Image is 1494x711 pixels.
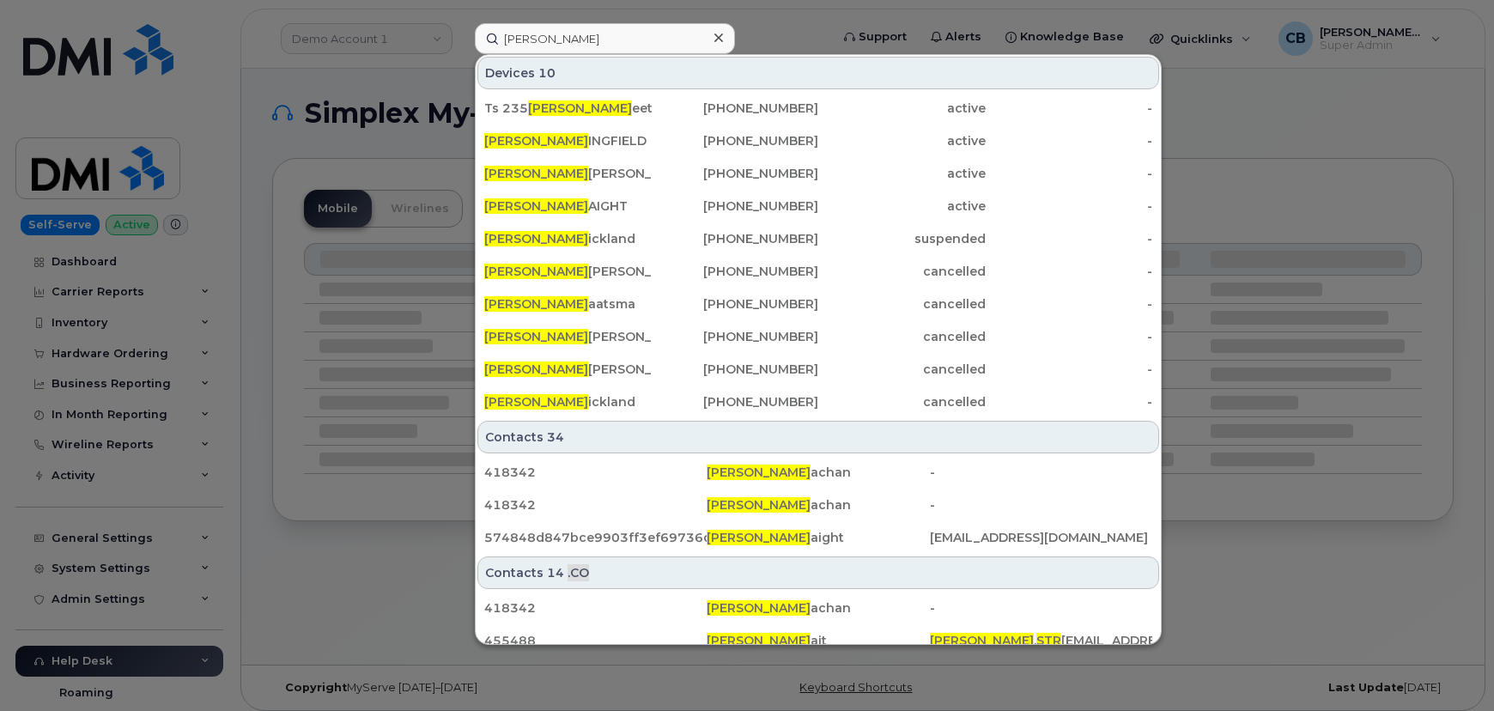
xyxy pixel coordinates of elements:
div: ait [707,632,929,649]
a: [PERSON_NAME][PERSON_NAME][PHONE_NUMBER]cancelled- [477,321,1159,352]
div: - [986,197,1153,215]
div: suspended [818,230,986,247]
div: cancelled [818,393,986,410]
div: 418342 [484,496,707,513]
div: [PERSON_NAME] [484,361,652,378]
div: - [986,361,1153,378]
span: [PERSON_NAME] [707,530,811,545]
a: 455488[PERSON_NAME]ait[PERSON_NAME].STR[EMAIL_ADDRESS][PERSON_NAME][DOMAIN_NAME] [477,625,1159,656]
div: [PHONE_NUMBER] [652,263,819,280]
a: Ts 235[PERSON_NAME]eet[PHONE_NUMBER]active- [477,93,1159,124]
span: .CO [568,564,589,581]
div: [PHONE_NUMBER] [652,100,819,117]
div: [PHONE_NUMBER] [652,132,819,149]
div: active [818,197,986,215]
span: [PERSON_NAME] [528,100,632,116]
div: cancelled [818,361,986,378]
a: [PERSON_NAME][PERSON_NAME][PHONE_NUMBER]active- [477,158,1159,189]
span: 14 [547,564,564,581]
div: AIGHT [484,197,652,215]
div: - [986,165,1153,182]
a: 418342[PERSON_NAME]achan- [477,457,1159,488]
div: INGFIELD [484,132,652,149]
span: [PERSON_NAME] [484,198,588,214]
span: [PERSON_NAME] [707,633,811,648]
a: 418342[PERSON_NAME]achan- [477,489,1159,520]
span: [PERSON_NAME] [484,394,588,410]
div: aight [707,529,929,546]
div: [PHONE_NUMBER] [652,165,819,182]
div: [PERSON_NAME] [484,263,652,280]
span: [PERSON_NAME] [484,362,588,377]
div: cancelled [818,295,986,313]
a: 418342[PERSON_NAME]achan- [477,592,1159,623]
span: [PERSON_NAME] [707,497,811,513]
a: [PERSON_NAME][PERSON_NAME][PHONE_NUMBER]cancelled- [477,256,1159,287]
a: [PERSON_NAME][PERSON_NAME][PHONE_NUMBER]cancelled- [477,354,1159,385]
div: - [930,599,1152,617]
span: [PERSON_NAME] [707,600,811,616]
span: [PERSON_NAME] [484,296,588,312]
div: - [986,230,1153,247]
div: active [818,165,986,182]
div: - [986,393,1153,410]
span: [PERSON_NAME] [484,264,588,279]
div: 418342 [484,464,707,481]
a: 574848d847bce9903ff3ef69736d437d[PERSON_NAME]aight[EMAIL_ADDRESS][DOMAIN_NAME] [477,522,1159,553]
div: Contacts [477,421,1159,453]
span: 10 [538,64,556,82]
div: - [986,295,1153,313]
div: . [EMAIL_ADDRESS][PERSON_NAME][DOMAIN_NAME] [930,632,1152,649]
span: [PERSON_NAME] [707,465,811,480]
div: 418342 [484,599,707,617]
div: cancelled [818,263,986,280]
div: 455488 [484,632,707,649]
div: [PHONE_NUMBER] [652,295,819,313]
div: [PHONE_NUMBER] [652,361,819,378]
div: Contacts [477,556,1159,589]
div: [PERSON_NAME] [484,328,652,345]
span: [PERSON_NAME] [484,329,588,344]
div: - [986,328,1153,345]
span: [PERSON_NAME] [930,633,1034,648]
div: - [930,496,1152,513]
div: active [818,132,986,149]
div: achan [707,496,929,513]
span: STR [1036,633,1061,648]
div: achan [707,599,929,617]
a: [PERSON_NAME]aatsma[PHONE_NUMBER]cancelled- [477,289,1159,319]
div: [PHONE_NUMBER] [652,328,819,345]
div: - [986,100,1153,117]
div: - [986,132,1153,149]
div: [EMAIL_ADDRESS][DOMAIN_NAME] [930,529,1152,546]
div: cancelled [818,328,986,345]
div: - [986,263,1153,280]
div: - [930,464,1152,481]
a: [PERSON_NAME]AIGHT[PHONE_NUMBER]active- [477,191,1159,222]
div: 574848d847bce9903ff3ef69736d437d [484,529,707,546]
div: [PHONE_NUMBER] [652,197,819,215]
a: [PERSON_NAME]ickland[PHONE_NUMBER]cancelled- [477,386,1159,417]
div: ickland [484,230,652,247]
div: [PHONE_NUMBER] [652,230,819,247]
a: [PERSON_NAME]ickland[PHONE_NUMBER]suspended- [477,223,1159,254]
div: [PHONE_NUMBER] [652,393,819,410]
div: achan [707,464,929,481]
div: ickland [484,393,652,410]
span: [PERSON_NAME] [484,166,588,181]
a: [PERSON_NAME]INGFIELD[PHONE_NUMBER]active- [477,125,1159,156]
span: [PERSON_NAME] [484,231,588,246]
span: [PERSON_NAME] [484,133,588,149]
div: [PERSON_NAME] [484,165,652,182]
span: 34 [547,428,564,446]
div: active [818,100,986,117]
div: aatsma [484,295,652,313]
div: Ts 235 eet [484,100,652,117]
div: Devices [477,57,1159,89]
